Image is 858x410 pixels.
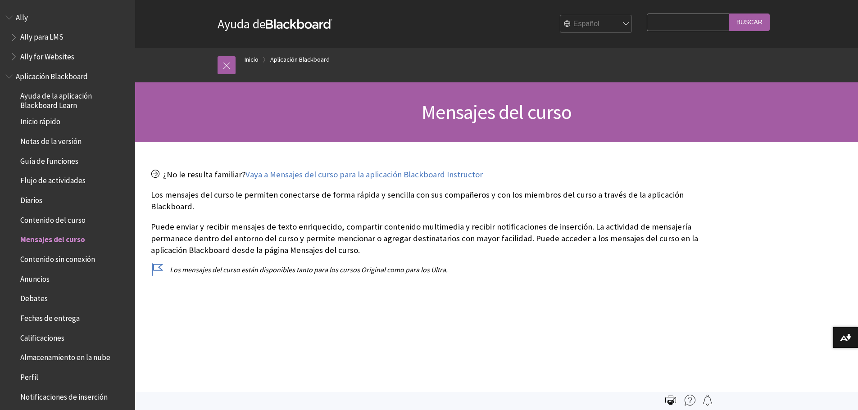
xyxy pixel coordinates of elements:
span: Ally for Websites [20,49,74,61]
span: Inicio rápido [20,114,60,126]
span: Fechas de entrega [20,311,80,323]
span: Debates [20,291,48,303]
strong: Blackboard [266,19,332,29]
a: Vaya a Mensajes del curso para la aplicación Blackboard Instructor [245,169,483,180]
span: Diarios [20,193,42,205]
span: Anuncios [20,271,50,284]
a: Aplicación Blackboard [270,54,330,65]
a: Inicio [245,54,259,65]
span: Aplicación Blackboard [16,69,88,81]
nav: Book outline for Anthology Ally Help [5,10,130,64]
span: Perfil [20,369,38,382]
a: Ayuda deBlackboard [218,16,332,32]
span: Ally para LMS [20,30,64,42]
img: More help [685,395,695,405]
span: Ally [16,10,28,22]
span: Almacenamiento en la nube [20,350,110,362]
span: Mensajes del curso [422,99,572,124]
select: Site Language Selector [560,15,632,33]
p: Los mensajes del curso le permiten conectarse de forma rápida y sencilla con sus compañeros y con... [151,189,709,212]
span: Ayuda de la aplicación Blackboard Learn [20,89,129,110]
span: Flujo de actividades [20,173,86,185]
p: Los mensajes del curso están disponibles tanto para los cursos Original como para los Ultra. [151,265,709,275]
img: Follow this page [702,395,713,405]
span: Contenido sin conexión [20,252,95,264]
span: Contenido del curso [20,212,86,225]
span: Calificaciones [20,330,64,342]
input: Buscar [729,14,770,31]
p: Puede enviar y recibir mensajes de texto enriquecido, compartir contenido multimedia y recibir no... [151,221,709,257]
span: Notas de la versión [20,134,82,146]
span: Notificaciones de inserción [20,389,108,401]
span: Guía de funciones [20,153,78,166]
img: Print [665,395,676,405]
span: Mensajes del curso [20,232,85,244]
p: ¿No le resulta familiar? [151,169,709,180]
